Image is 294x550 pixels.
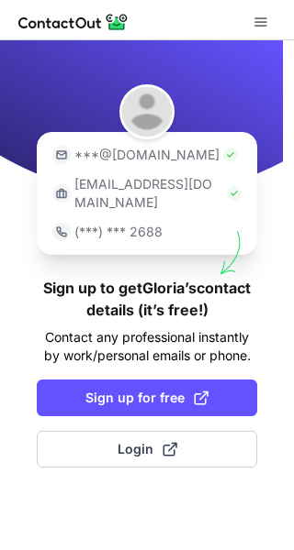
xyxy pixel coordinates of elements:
[74,146,220,164] p: ***@[DOMAIN_NAME]
[37,277,257,321] h1: Sign up to get Gloria’s contact details (it’s free!)
[85,389,209,407] span: Sign up for free
[52,223,71,241] img: https://contactout.com/extension/app/static/media/login-phone-icon.bacfcb865e29de816d437549d7f4cb...
[52,184,71,203] img: https://contactout.com/extension/app/static/media/login-work-icon.638a5007170bc45168077fde17b29a1...
[223,148,238,162] img: Check Icon
[37,328,257,365] p: Contact any professional instantly by work/personal emails or phone.
[37,431,257,467] button: Login
[74,175,223,212] p: [EMAIL_ADDRESS][DOMAIN_NAME]
[119,84,175,139] img: Gloria Fan
[52,146,71,164] img: https://contactout.com/extension/app/static/media/login-email-icon.f64bce713bb5cd1896fef81aa7b14a...
[37,379,257,416] button: Sign up for free
[18,11,129,33] img: ContactOut v5.3.10
[118,440,177,458] span: Login
[227,186,242,201] img: Check Icon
